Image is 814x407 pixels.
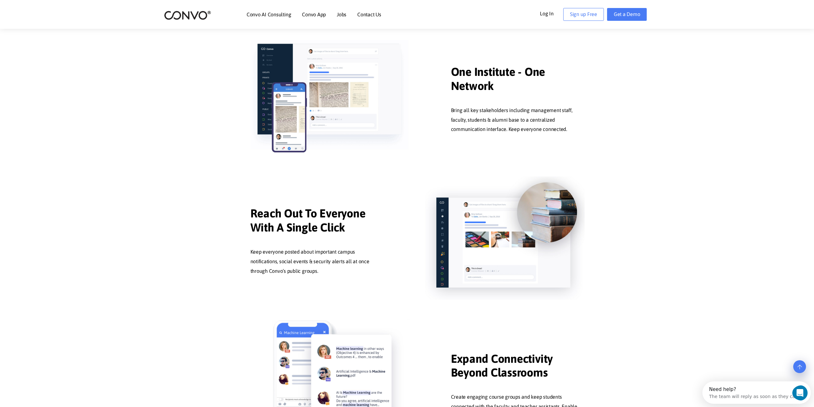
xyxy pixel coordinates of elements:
[702,381,811,404] iframe: Intercom live chat discovery launcher
[250,207,384,239] h3: Reach Out To Everyone With A Single Click
[451,65,585,97] h3: One Institute - One Network
[164,10,211,20] img: logo_2.png
[3,3,115,20] div: Open Intercom Messenger
[357,12,381,17] a: Contact Us
[7,11,96,17] div: The team will reply as soon as they can
[451,352,585,384] h3: Expand Connectivity Beyond Classrooms
[451,106,585,134] p: Bring all key stakeholders including management staff, faculty, students & alumni base to a centr...
[607,8,647,21] a: Get a Demo
[247,12,291,17] a: Convo AI Consulting
[7,5,96,11] div: Need help?
[792,385,812,401] iframe: Intercom live chat
[563,8,604,21] a: Sign up Free
[250,247,384,276] p: Keep everyone posted about important campus notifications, social events & security alerts all at...
[540,8,563,18] a: Log In
[302,12,326,17] a: Convo App
[337,12,346,17] a: Jobs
